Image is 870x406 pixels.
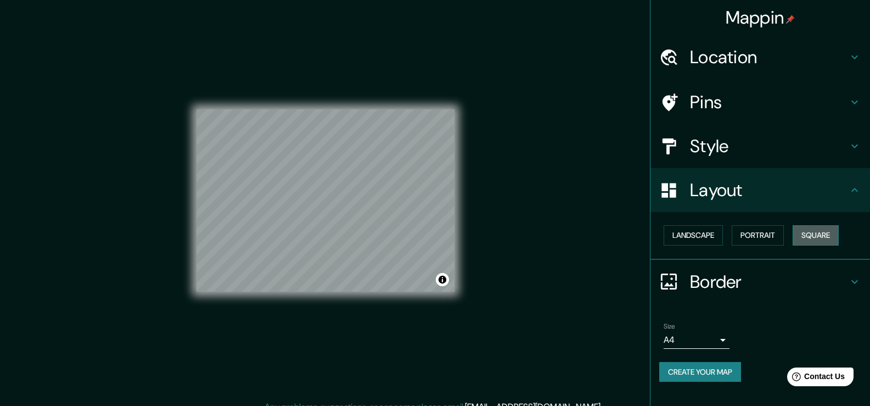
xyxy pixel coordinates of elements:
[664,331,729,349] div: A4
[436,273,449,286] button: Toggle attribution
[793,225,839,246] button: Square
[732,225,784,246] button: Portrait
[650,35,870,79] div: Location
[650,168,870,212] div: Layout
[197,109,454,292] canvas: Map
[690,271,848,293] h4: Border
[690,135,848,157] h4: Style
[650,124,870,168] div: Style
[650,260,870,304] div: Border
[659,362,741,382] button: Create your map
[690,179,848,201] h4: Layout
[690,91,848,113] h4: Pins
[726,7,795,29] h4: Mappin
[650,80,870,124] div: Pins
[690,46,848,68] h4: Location
[786,15,795,24] img: pin-icon.png
[664,321,675,331] label: Size
[664,225,723,246] button: Landscape
[772,363,858,394] iframe: Help widget launcher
